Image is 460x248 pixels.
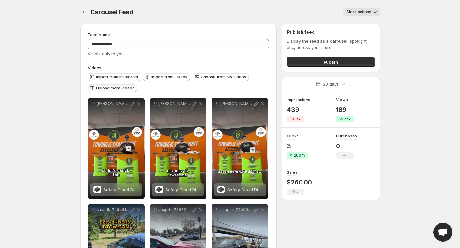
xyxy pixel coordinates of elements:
[88,84,137,92] button: Upload more videos
[324,59,338,65] span: Publish
[90,8,134,16] span: Carousel Feed
[93,186,101,193] img: Safety Cloud Digital Alerting Service
[336,96,348,103] h3: Views
[97,101,129,106] p: [PERSON_NAME] Alert - Shorts 3
[287,29,375,35] h2: Publish feed
[220,101,253,106] p: [PERSON_NAME] Alert - Shorts 1
[151,75,188,80] span: Import from TikTok
[336,106,354,113] p: 189
[88,32,110,37] span: Feed name
[287,57,375,67] button: Publish
[433,223,452,242] div: Open chat
[155,186,163,193] img: Safety Cloud Digital Alerting Service
[212,98,268,199] div: [PERSON_NAME] Alert - Shorts 1Safety Cloud Digital Alerting ServiceSafety Cloud Digital Alerting ...
[158,207,191,212] p: snaptik_7468269964315594030
[287,169,297,175] h3: Sales
[344,117,350,122] span: 7%
[227,187,299,192] span: Safety Cloud Digital Alerting Service
[287,38,375,51] p: Display the feed as a carousel, spotlight, etc., across your store.
[165,187,237,192] span: Safety Cloud Digital Alerting Service
[150,98,206,199] div: [PERSON_NAME] Alert - Shorts 2Safety Cloud Digital Alerting ServiceSafety Cloud Digital Alerting ...
[336,142,357,150] p: 0
[88,65,101,70] span: Videos
[193,73,249,81] button: Choose from My videos
[97,207,129,212] p: snaptik_7494419291031407918
[294,153,305,158] span: 200%
[343,8,380,16] button: More actions
[287,178,312,186] p: $260.00
[88,73,140,81] button: Import from Instagram
[88,51,125,56] span: Visible only to you.
[96,75,138,80] span: Import from Instagram
[158,101,191,106] p: [PERSON_NAME] Alert - Shorts 2
[217,186,225,193] img: Safety Cloud Digital Alerting Service
[336,133,357,139] h3: Purchases
[96,86,134,91] span: Upload more videos
[80,8,89,16] button: Settings
[220,207,253,212] p: snaptik_7500377088596135214
[287,133,299,139] h3: Clicks
[323,81,339,87] p: 30 days
[287,142,308,150] p: 3
[295,117,301,122] span: 1%
[104,187,175,192] span: Safety Cloud Digital Alerting Service
[292,189,299,194] span: 0%
[347,9,371,15] span: More actions
[88,98,145,199] div: [PERSON_NAME] Alert - Shorts 3Safety Cloud Digital Alerting ServiceSafety Cloud Digital Alerting ...
[143,73,190,81] button: Import from TikTok
[287,106,310,113] p: 439
[201,75,246,80] span: Choose from My videos
[287,96,310,103] h3: Impressions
